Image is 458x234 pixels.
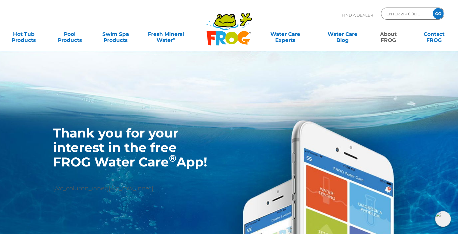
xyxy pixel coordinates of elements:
[98,28,133,40] a: Swim SpaProducts
[53,126,211,193] div: [/vc_column_inner][/vc_row_inner]
[52,28,87,40] a: PoolProducts
[169,153,176,164] sup: ®
[256,28,314,40] a: Water CareExperts
[433,8,444,19] input: GO
[370,28,406,40] a: AboutFROG
[416,28,452,40] a: ContactFROG
[435,211,451,227] img: openIcon
[144,28,188,40] a: Fresh MineralWater∞
[325,28,360,40] a: Water CareBlog
[386,9,426,18] input: Zip Code Form
[6,28,42,40] a: Hot TubProducts
[342,8,373,23] p: Find A Dealer
[173,36,175,41] sup: ∞
[53,126,211,169] h1: Thank you for your interest in the free FROG Water Care App!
